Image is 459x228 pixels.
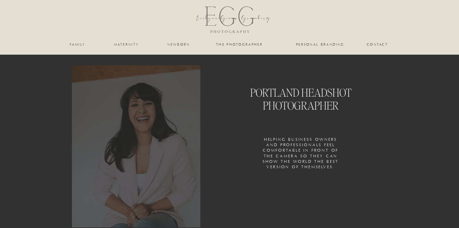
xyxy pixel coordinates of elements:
[243,86,359,131] h1: PORTLAND HEADSHOT PHOTOGRAPHER
[166,43,191,46] a: newborn
[114,43,139,46] a: maternity
[367,43,388,46] a: Contact
[296,43,345,46] a: personal branding
[209,43,270,46] a: the photographer
[259,137,343,170] h3: helping business owners and professionals feel comfortable in front of the camera so they can sho...
[66,43,90,46] a: family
